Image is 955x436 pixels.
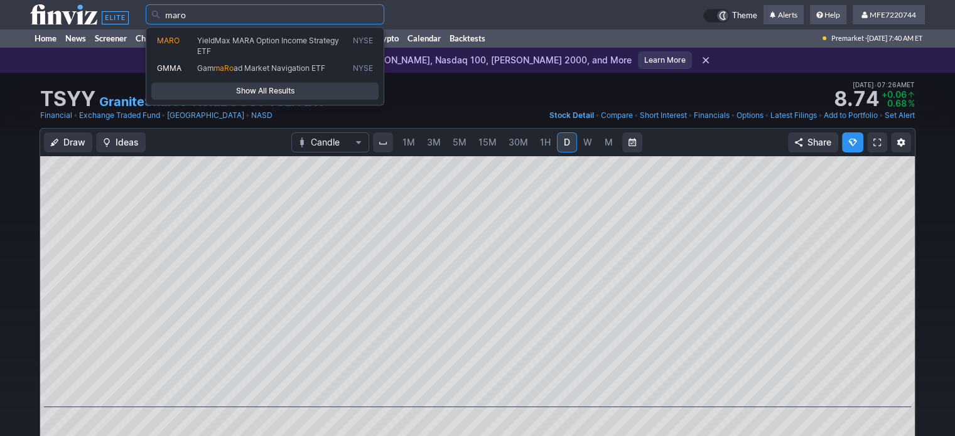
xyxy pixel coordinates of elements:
[234,63,325,73] span: ad Market Navigation ETF
[161,109,166,122] span: •
[146,27,384,105] div: Search
[213,63,234,73] span: maRo
[373,132,393,152] button: Interval
[540,137,551,147] span: 1H
[473,132,502,152] a: 15M
[353,36,373,56] span: NYSE
[353,63,373,74] span: NYSE
[61,29,90,48] a: News
[731,109,735,122] span: •
[63,136,85,149] span: Draw
[885,109,915,122] a: Set Alert
[447,132,472,152] a: 5M
[157,85,373,97] span: Show All Results
[874,79,877,90] span: •
[30,29,61,48] a: Home
[595,109,600,122] span: •
[291,132,369,152] button: Chart Type
[157,63,181,73] span: GMMA
[40,109,72,122] a: Financial
[583,137,592,147] span: W
[503,132,534,152] a: 30M
[403,29,445,48] a: Calendar
[534,132,556,152] a: 1H
[770,109,817,122] a: Latest Filings
[853,5,925,25] a: MFE7220744
[824,109,878,122] a: Add to Portfolio
[40,89,95,109] h1: TSYY
[197,63,213,73] span: Gam
[311,136,350,149] span: Candle
[842,132,863,152] button: Explore new features
[622,132,642,152] button: Range
[765,109,769,122] span: •
[242,54,632,66] p: Evolving the Heatmap: [PERSON_NAME], Nasdaq 100, [PERSON_NAME] 2000, and More
[478,137,497,147] span: 15M
[879,109,883,122] span: •
[638,51,692,69] a: Learn More
[853,79,915,90] span: [DATE] 07:26AM ET
[251,109,272,122] a: NASD
[509,137,528,147] span: 30M
[818,109,823,122] span: •
[732,9,757,23] span: Theme
[564,137,570,147] span: D
[598,132,618,152] a: M
[882,89,907,100] span: +0.06
[146,4,384,24] input: Search
[605,137,613,147] span: M
[99,93,327,110] a: GraniteShares YieldBOOST TSLA ETF
[369,29,403,48] a: Crypto
[79,109,160,122] a: Exchange Traded Fund
[908,98,915,109] span: %
[810,5,846,25] a: Help
[763,5,804,25] a: Alerts
[245,109,250,122] span: •
[96,132,146,152] button: Ideas
[788,132,838,152] button: Share
[688,109,693,122] span: •
[640,109,687,122] a: Short Interest
[694,109,730,122] a: Financials
[831,29,867,48] span: Premarket ·
[557,132,577,152] a: D
[427,137,441,147] span: 3M
[736,109,763,122] a: Options
[151,82,379,100] a: Show All Results
[157,36,180,45] span: MARO
[634,109,639,122] span: •
[870,10,916,19] span: MFE7220744
[44,132,92,152] button: Draw
[549,110,594,120] span: Stock Detail
[834,89,879,109] strong: 8.74
[867,29,922,48] span: [DATE] 7:40 AM ET
[453,137,467,147] span: 5M
[397,132,421,152] a: 1M
[167,109,244,122] a: [GEOGRAPHIC_DATA]
[73,109,78,122] span: •
[131,29,165,48] a: Charts
[421,132,446,152] a: 3M
[867,132,887,152] a: Fullscreen
[90,29,131,48] a: Screener
[116,136,139,149] span: Ideas
[891,132,911,152] button: Chart Settings
[887,98,907,109] span: 0.68
[807,136,831,149] span: Share
[601,109,633,122] a: Compare
[578,132,598,152] a: W
[197,36,339,55] span: YieldMax MARA Option Income Strategy ETF
[703,9,757,23] a: Theme
[549,109,594,122] a: Stock Detail
[402,137,415,147] span: 1M
[445,29,490,48] a: Backtests
[770,110,817,120] span: Latest Filings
